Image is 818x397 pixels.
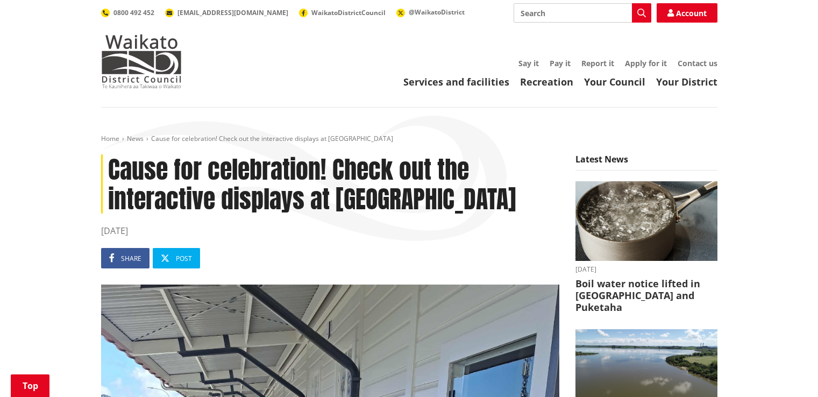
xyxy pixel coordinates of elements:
span: Post [176,254,192,263]
a: Pay it [550,58,571,68]
a: Top [11,374,49,397]
img: boil water notice [575,181,717,261]
h1: Cause for celebration! Check out the interactive displays at [GEOGRAPHIC_DATA] [101,154,559,214]
h3: Boil water notice lifted in [GEOGRAPHIC_DATA] and Puketaha [575,278,717,313]
a: Share [101,248,150,268]
a: Post [153,248,200,268]
span: @WaikatoDistrict [409,8,465,17]
a: News [127,134,144,143]
a: Your Council [584,75,645,88]
a: Contact us [678,58,717,68]
a: WaikatoDistrictCouncil [299,8,386,17]
a: boil water notice gordonton puketaha [DATE] Boil water notice lifted in [GEOGRAPHIC_DATA] and Puk... [575,181,717,313]
nav: breadcrumb [101,134,717,144]
time: [DATE] [575,266,717,273]
span: [EMAIL_ADDRESS][DOMAIN_NAME] [177,8,288,17]
a: Your District [656,75,717,88]
a: Services and facilities [403,75,509,88]
h5: Latest News [575,154,717,171]
span: Cause for celebration! Check out the interactive displays at [GEOGRAPHIC_DATA] [151,134,393,143]
a: Say it [518,58,539,68]
input: Search input [514,3,651,23]
a: Apply for it [625,58,667,68]
a: 0800 492 452 [101,8,154,17]
a: Report it [581,58,614,68]
a: [EMAIL_ADDRESS][DOMAIN_NAME] [165,8,288,17]
a: Home [101,134,119,143]
a: Recreation [520,75,573,88]
span: WaikatoDistrictCouncil [311,8,386,17]
a: Account [657,3,717,23]
a: @WaikatoDistrict [396,8,465,17]
time: [DATE] [101,224,559,237]
span: Share [121,254,141,263]
span: 0800 492 452 [113,8,154,17]
img: Waikato District Council - Te Kaunihera aa Takiwaa o Waikato [101,34,182,88]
